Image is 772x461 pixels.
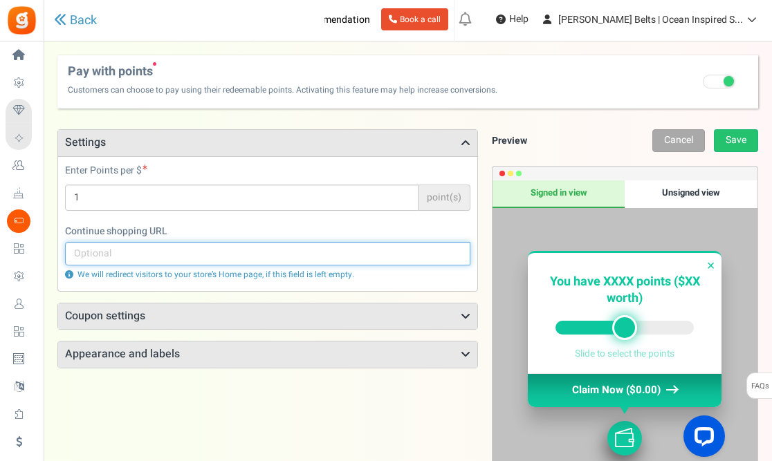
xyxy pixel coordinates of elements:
input: Required [65,185,419,211]
span: Pay with points [68,62,497,79]
span: Customers can choose to pay using their redeemable points. Activating this feature may help incre... [68,79,497,95]
a: Cancel [652,129,705,152]
span: [PERSON_NAME] Belts | Ocean Inspired S... [558,12,743,27]
h3: Settings [58,130,477,156]
h5: Preview [492,135,527,146]
div: Claim Now ($0.00) [528,373,722,406]
label: Enter Points per $ [65,164,147,178]
span: Recommendation [293,12,370,27]
div: Unsigned view [625,180,757,208]
label: Continue shopping URL [65,225,470,238]
h3: Appearance and labels [58,341,477,368]
span: Help [506,12,529,26]
img: Gratisfaction [6,5,37,36]
span: point(s) [419,185,470,211]
a: Book a call [381,8,448,30]
div: × [707,256,715,275]
div: Signed in view [493,180,625,208]
span: New [153,62,156,66]
a: Save [714,129,758,152]
span: Claim Now [572,382,623,397]
span: FAQs [751,373,769,399]
input: Optional [65,242,470,265]
a: Help [490,8,534,30]
span: You have XXXX points ($XX worth) [550,272,700,308]
span: ($0.00) [626,382,661,397]
img: wallet.svg [615,428,634,447]
div: Slide to select the points [538,348,711,359]
span: We will redirect visitors to your store’s Home page, if this field is left empty. [77,268,354,281]
h3: Coupon settings [58,303,477,330]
